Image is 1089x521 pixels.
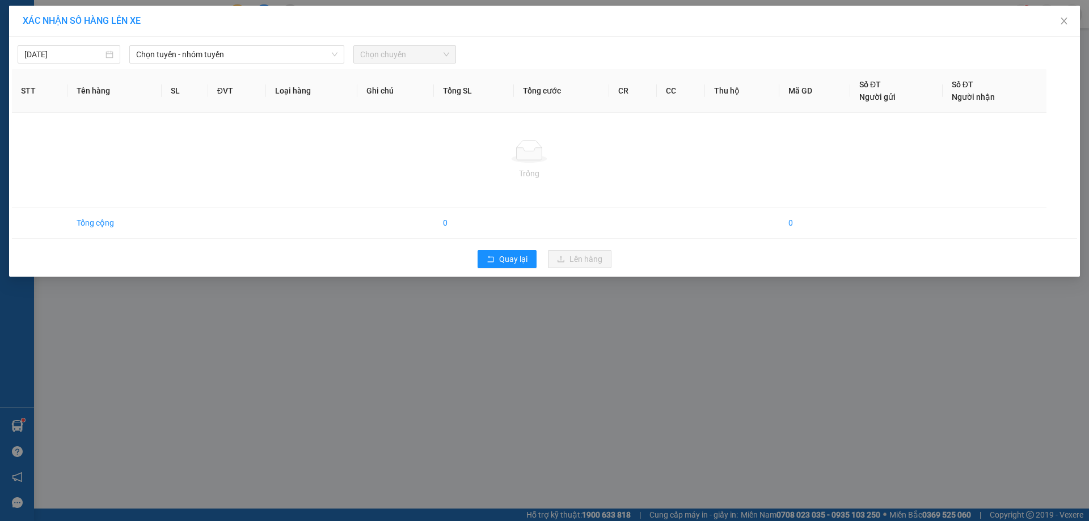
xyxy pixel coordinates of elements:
th: Thu hộ [705,69,779,113]
span: rollback [487,255,495,264]
span: XÁC NHẬN SỐ HÀNG LÊN XE [23,15,141,26]
span: Người gửi [859,92,896,101]
td: 0 [434,207,514,239]
span: Số ĐT [859,80,881,89]
th: Mã GD [779,69,850,113]
th: Tổng SL [434,69,514,113]
button: rollbackQuay lại [478,250,537,268]
th: Tên hàng [67,69,162,113]
th: STT [12,69,67,113]
span: Chọn tuyến - nhóm tuyến [136,46,337,63]
th: Tổng cước [514,69,609,113]
span: Số ĐT [952,80,973,89]
span: Người nhận [952,92,995,101]
div: Trống [21,167,1037,180]
th: ĐVT [208,69,266,113]
button: Close [1048,6,1080,37]
span: close [1060,16,1069,26]
th: Ghi chú [357,69,434,113]
th: CC [657,69,705,113]
span: down [331,51,338,58]
th: Loại hàng [266,69,357,113]
th: CR [609,69,657,113]
button: uploadLên hàng [548,250,611,268]
span: Quay lại [499,253,527,265]
td: 0 [779,207,850,239]
input: 11/09/2025 [24,48,103,61]
th: SL [162,69,208,113]
span: Chọn chuyến [360,46,449,63]
td: Tổng cộng [67,207,162,239]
